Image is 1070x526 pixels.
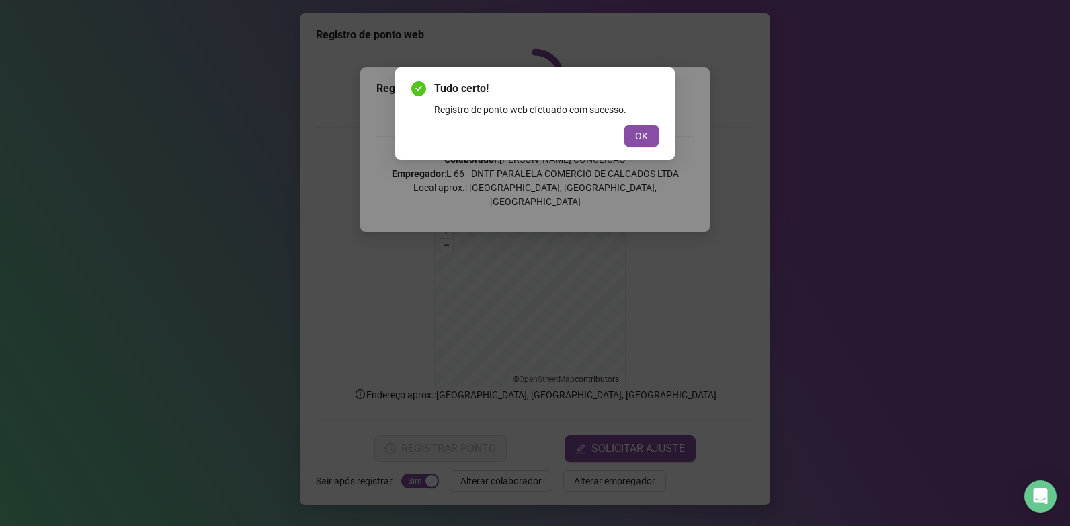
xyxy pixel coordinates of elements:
span: OK [635,128,648,143]
div: Registro de ponto web efetuado com sucesso. [434,102,659,117]
span: Tudo certo! [434,81,659,97]
button: OK [624,125,659,147]
span: check-circle [411,81,426,96]
div: Open Intercom Messenger [1024,480,1057,513]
